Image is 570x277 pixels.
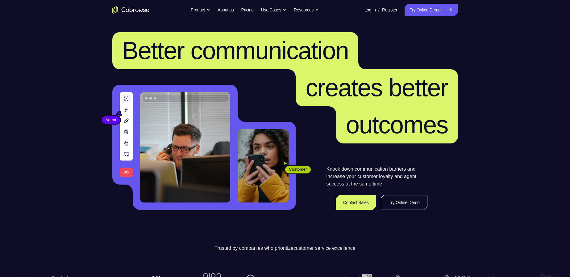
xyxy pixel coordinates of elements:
[346,111,448,138] span: outcomes
[241,4,253,16] a: Pricing
[381,195,427,210] a: Try Online Demo
[218,4,234,16] a: About us
[261,4,286,16] button: Use Cases
[293,245,356,251] span: customer service excellence
[327,165,427,188] p: Knock down communication barriers and increase your customer loyalty and agent success at the sam...
[382,4,397,16] a: Register
[122,37,349,64] span: Better communication
[238,129,289,202] img: A customer holding their phone
[294,4,319,16] button: Resources
[112,6,149,14] a: Go to the home page
[336,195,376,210] a: Contact Sales
[140,92,230,202] img: A customer support agent talking on the phone
[405,4,458,16] a: Try Online Demo
[364,4,376,16] a: Log In
[378,6,380,14] span: /
[191,4,210,16] button: Product
[306,74,448,101] span: creates better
